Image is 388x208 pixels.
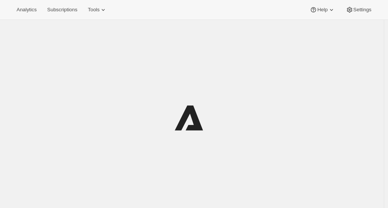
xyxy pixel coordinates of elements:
[305,5,339,15] button: Help
[88,7,99,13] span: Tools
[17,7,37,13] span: Analytics
[12,5,41,15] button: Analytics
[353,7,371,13] span: Settings
[47,7,77,13] span: Subscriptions
[43,5,82,15] button: Subscriptions
[341,5,376,15] button: Settings
[317,7,327,13] span: Help
[83,5,112,15] button: Tools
